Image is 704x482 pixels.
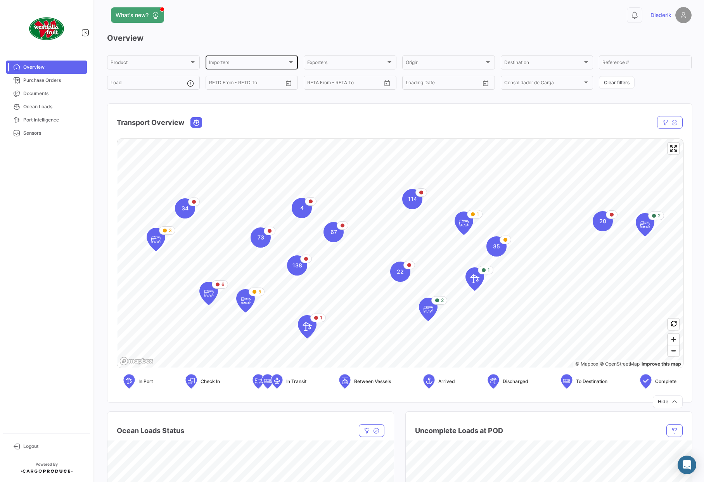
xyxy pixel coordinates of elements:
span: Diederik [650,11,671,19]
span: 4 [300,204,304,212]
span: Product [111,61,189,66]
span: 67 [330,228,337,236]
span: 6 [221,281,225,288]
div: Map marker [390,262,410,282]
button: What's new? [111,7,164,23]
span: What's new? [116,11,149,19]
button: Open calendar [480,77,491,89]
input: From [406,81,417,87]
span: Consolidador de Carga [504,81,583,87]
a: Sensors [6,127,87,140]
span: 5 [258,288,261,295]
span: Origin [406,61,484,66]
input: From [307,81,318,87]
span: 3 [169,227,172,234]
a: Overview [6,61,87,74]
span: To Destination [576,378,607,385]
span: Exporters [307,61,386,66]
span: Arrived [438,378,455,385]
div: Map marker [287,255,307,276]
span: 2 [658,212,661,219]
button: Zoom in [668,334,679,345]
div: Map marker [323,222,344,242]
h4: Transport Overview [117,117,184,128]
span: 1 [488,267,490,274]
a: Map feedback [642,361,681,367]
div: Map marker [465,267,484,291]
a: Documents [6,87,87,100]
span: Complete [655,378,676,385]
span: 20 [599,217,606,225]
img: client-50.png [27,9,66,48]
h4: Uncomplete Loads at POD [415,425,503,436]
h4: Ocean Loads Status [117,425,184,436]
span: Destination [504,61,583,66]
input: From [209,81,220,87]
a: Mapbox [575,361,598,367]
span: Purchase Orders [23,77,84,84]
button: Hide [653,395,683,408]
span: In Port [138,378,153,385]
span: Check In [201,378,220,385]
canvas: Map [117,139,684,369]
span: 35 [493,243,500,250]
span: 1 [320,314,322,321]
div: Map marker [402,189,422,209]
div: Map marker [455,212,473,235]
span: 138 [292,262,302,269]
div: Map marker [251,227,271,248]
span: Between Vessels [354,378,391,385]
a: Ocean Loads [6,100,87,113]
span: In Transit [286,378,306,385]
a: Port Intelligence [6,113,87,127]
button: Ocean [191,118,202,127]
button: Open calendar [283,77,294,89]
input: To [422,81,457,87]
div: Map marker [199,282,218,305]
div: Map marker [175,198,195,218]
button: Enter fullscreen [668,143,679,154]
div: Map marker [147,228,165,251]
div: Map marker [292,198,312,218]
div: Map marker [636,213,654,236]
a: Mapbox logo [119,357,154,366]
div: Map marker [298,315,317,338]
span: Importers [209,61,288,66]
span: 1 [477,211,479,218]
span: 2 [441,297,444,304]
input: To [323,81,359,87]
a: Purchase Orders [6,74,87,87]
span: Overview [23,64,84,71]
span: 73 [258,234,264,241]
a: OpenStreetMap [600,361,640,367]
div: Abrir Intercom Messenger [678,456,696,474]
div: Map marker [593,211,613,231]
button: Clear filters [599,76,635,89]
span: Sensors [23,130,84,137]
div: Map marker [419,298,438,321]
h3: Overview [107,33,692,43]
div: Map marker [486,236,507,257]
button: Zoom out [668,345,679,356]
span: Discharged [503,378,528,385]
button: Open calendar [381,77,393,89]
span: Logout [23,443,84,450]
span: Port Intelligence [23,116,84,123]
span: 114 [408,195,417,203]
span: 34 [182,205,189,212]
span: Ocean Loads [23,103,84,110]
div: Map marker [236,289,255,312]
span: Documents [23,90,84,97]
span: 22 [397,268,404,276]
img: placeholder-user.png [675,7,692,23]
input: To [225,81,261,87]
